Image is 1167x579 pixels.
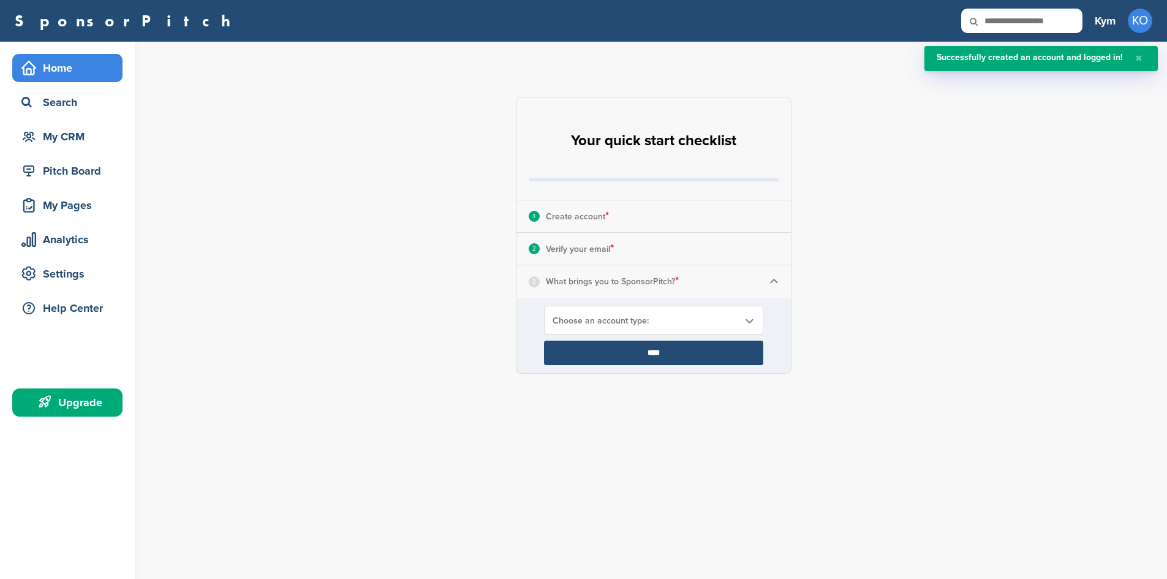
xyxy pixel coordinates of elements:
span: Choose an account type: [553,316,739,326]
a: My Pages [12,191,123,219]
button: Close [1132,53,1146,64]
div: Pitch Board [18,160,123,182]
p: What brings you to SponsorPitch? [546,273,679,289]
div: 2 [529,243,540,254]
a: Pitch Board [12,157,123,185]
h3: Kym [1095,12,1116,29]
a: Search [12,88,123,116]
div: Home [18,57,123,79]
div: Search [18,91,123,113]
p: Verify your email [546,241,614,257]
div: 3 [529,276,540,287]
div: My Pages [18,194,123,216]
h2: Your quick start checklist [571,127,736,154]
div: My CRM [18,126,123,148]
a: Settings [12,260,123,288]
div: Upgrade [18,392,123,414]
a: Upgrade [12,388,123,417]
p: Create account [546,208,609,224]
img: Checklist arrow 1 [769,277,779,286]
a: SponsorPitch [15,13,238,29]
a: Help Center [12,294,123,322]
a: Home [12,54,123,82]
div: Successfully created an account and logged in! [937,53,1123,62]
div: Help Center [18,297,123,319]
a: My CRM [12,123,123,151]
div: Settings [18,263,123,285]
span: KO [1128,9,1152,33]
div: Analytics [18,229,123,251]
div: 1 [529,211,540,222]
a: Kym [1095,7,1116,34]
a: Analytics [12,225,123,254]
